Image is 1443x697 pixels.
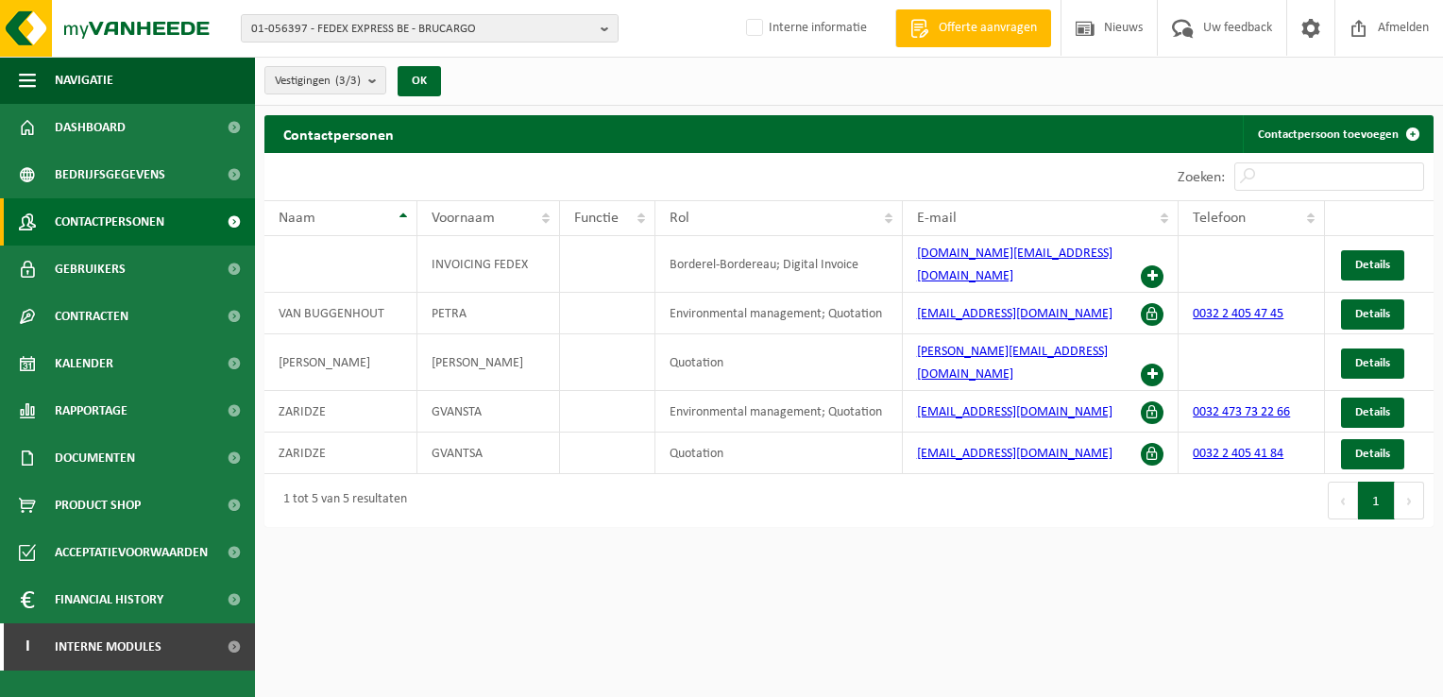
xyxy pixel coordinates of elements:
[1193,447,1283,461] a: 0032 2 405 41 84
[655,391,903,433] td: Environmental management; Quotation
[417,433,559,474] td: GVANTSA
[670,211,689,226] span: Rol
[417,293,559,334] td: PETRA
[264,334,417,391] td: [PERSON_NAME]
[1341,348,1404,379] a: Details
[251,15,593,43] span: 01-056397 - FEDEX EXPRESS BE - BRUCARGO
[55,57,113,104] span: Navigatie
[655,236,903,293] td: Borderel-Bordereau; Digital Invoice
[1193,405,1290,419] a: 0032 473 73 22 66
[1178,170,1225,185] label: Zoeken:
[917,307,1112,321] a: [EMAIL_ADDRESS][DOMAIN_NAME]
[917,447,1112,461] a: [EMAIL_ADDRESS][DOMAIN_NAME]
[55,482,141,529] span: Product Shop
[279,211,315,226] span: Naam
[655,293,903,334] td: Environmental management; Quotation
[264,391,417,433] td: ZARIDZE
[895,9,1051,47] a: Offerte aanvragen
[264,293,417,334] td: VAN BUGGENHOUT
[55,293,128,340] span: Contracten
[574,211,619,226] span: Functie
[1355,357,1390,369] span: Details
[1328,482,1358,519] button: Previous
[264,66,386,94] button: Vestigingen(3/3)
[1341,439,1404,469] a: Details
[1193,307,1283,321] a: 0032 2 405 47 45
[1341,398,1404,428] a: Details
[55,434,135,482] span: Documenten
[1395,482,1424,519] button: Next
[55,623,161,671] span: Interne modules
[432,211,495,226] span: Voornaam
[1355,308,1390,320] span: Details
[655,433,903,474] td: Quotation
[1243,115,1432,153] a: Contactpersoon toevoegen
[19,623,36,671] span: I
[417,391,559,433] td: GVANSTA
[1355,406,1390,418] span: Details
[417,334,559,391] td: [PERSON_NAME]
[55,151,165,198] span: Bedrijfsgegevens
[917,405,1112,419] a: [EMAIL_ADDRESS][DOMAIN_NAME]
[1358,482,1395,519] button: 1
[1355,259,1390,271] span: Details
[335,75,361,87] count: (3/3)
[417,236,559,293] td: INVOICING FEDEX
[55,246,126,293] span: Gebruikers
[398,66,441,96] button: OK
[1193,211,1246,226] span: Telefoon
[655,334,903,391] td: Quotation
[917,211,957,226] span: E-mail
[934,19,1042,38] span: Offerte aanvragen
[917,246,1112,283] a: [DOMAIN_NAME][EMAIL_ADDRESS][DOMAIN_NAME]
[55,576,163,623] span: Financial History
[264,433,417,474] td: ZARIDZE
[274,484,407,518] div: 1 tot 5 van 5 resultaten
[1341,250,1404,280] a: Details
[55,340,113,387] span: Kalender
[275,67,361,95] span: Vestigingen
[1341,299,1404,330] a: Details
[55,529,208,576] span: Acceptatievoorwaarden
[742,14,867,42] label: Interne informatie
[1355,448,1390,460] span: Details
[264,115,413,152] h2: Contactpersonen
[55,198,164,246] span: Contactpersonen
[917,345,1108,382] a: [PERSON_NAME][EMAIL_ADDRESS][DOMAIN_NAME]
[241,14,619,42] button: 01-056397 - FEDEX EXPRESS BE - BRUCARGO
[55,387,127,434] span: Rapportage
[55,104,126,151] span: Dashboard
